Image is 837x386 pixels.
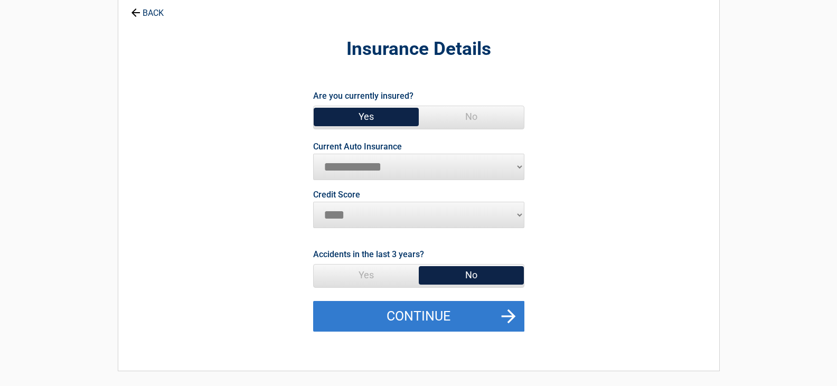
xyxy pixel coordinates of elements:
[313,191,360,199] label: Credit Score
[314,106,419,127] span: Yes
[314,265,419,286] span: Yes
[313,247,424,261] label: Accidents in the last 3 years?
[313,301,524,332] button: Continue
[313,89,413,103] label: Are you currently insured?
[419,265,524,286] span: No
[176,37,661,62] h2: Insurance Details
[419,106,524,127] span: No
[313,143,402,151] label: Current Auto Insurance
